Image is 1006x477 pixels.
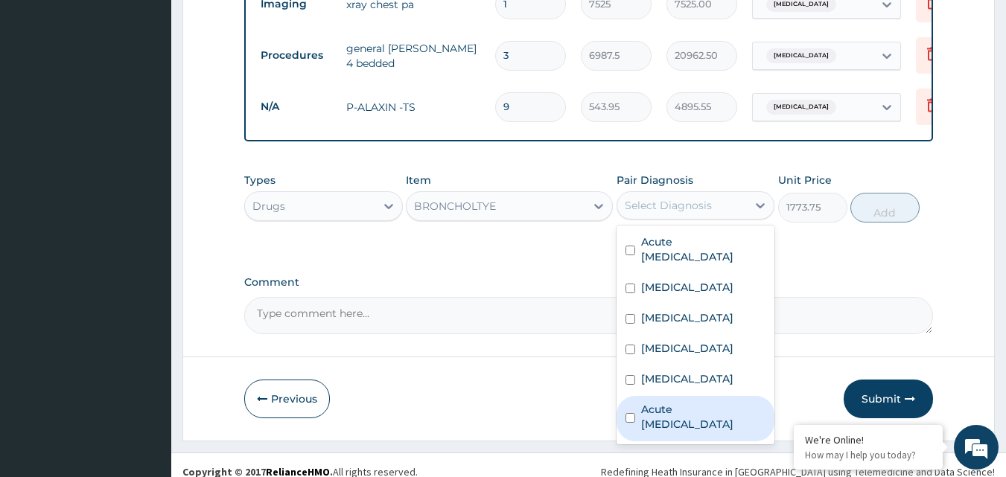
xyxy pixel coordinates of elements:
[253,42,339,69] td: Procedures
[7,318,284,371] textarea: Type your message and hit 'Enter'
[414,199,496,214] div: BRONCHOLTYE
[850,193,920,223] button: Add
[805,449,932,461] p: How may I help you today?
[844,380,933,418] button: Submit
[253,93,339,121] td: N/A
[244,276,934,289] label: Comment
[641,341,733,356] label: [MEDICAL_DATA]
[641,402,766,432] label: Acute [MEDICAL_DATA]
[86,144,206,294] span: We're online!
[766,48,836,63] span: [MEDICAL_DATA]
[617,173,693,188] label: Pair Diagnosis
[339,92,488,122] td: P-ALAXIN -TS
[339,33,488,78] td: general [PERSON_NAME] 4 bedded
[641,234,766,264] label: Acute [MEDICAL_DATA]
[641,371,733,386] label: [MEDICAL_DATA]
[625,198,712,213] div: Select Diagnosis
[641,280,733,295] label: [MEDICAL_DATA]
[641,310,733,325] label: [MEDICAL_DATA]
[28,74,60,112] img: d_794563401_company_1708531726252_794563401
[406,173,431,188] label: Item
[244,7,280,43] div: Minimize live chat window
[77,83,250,103] div: Chat with us now
[778,173,832,188] label: Unit Price
[766,100,836,115] span: [MEDICAL_DATA]
[252,199,285,214] div: Drugs
[244,380,330,418] button: Previous
[244,174,276,187] label: Types
[805,433,932,446] div: We're Online!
